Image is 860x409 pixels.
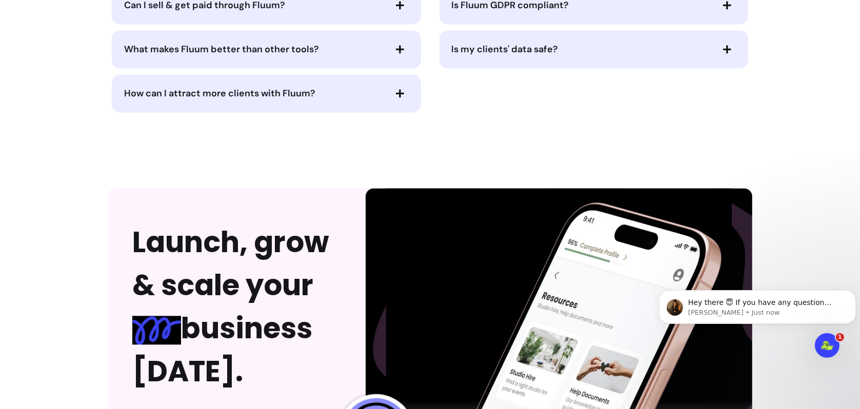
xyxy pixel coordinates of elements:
[124,40,409,58] button: What makes Fluum better than other tools?
[124,85,409,102] button: How can I attract more clients with Fluum?
[132,316,181,344] img: spring Blue
[124,87,315,99] span: How can I attract more clients with Fluum?
[815,333,839,358] iframe: Intercom live chat
[452,40,736,58] button: Is my clients' data safe?
[655,269,860,381] iframe: Intercom notifications message
[132,221,341,393] h2: Launch, grow & scale your business [DATE].
[836,333,844,341] span: 1
[124,43,319,55] span: What makes Fluum better than other tools?
[452,43,558,55] span: Is my clients' data safe?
